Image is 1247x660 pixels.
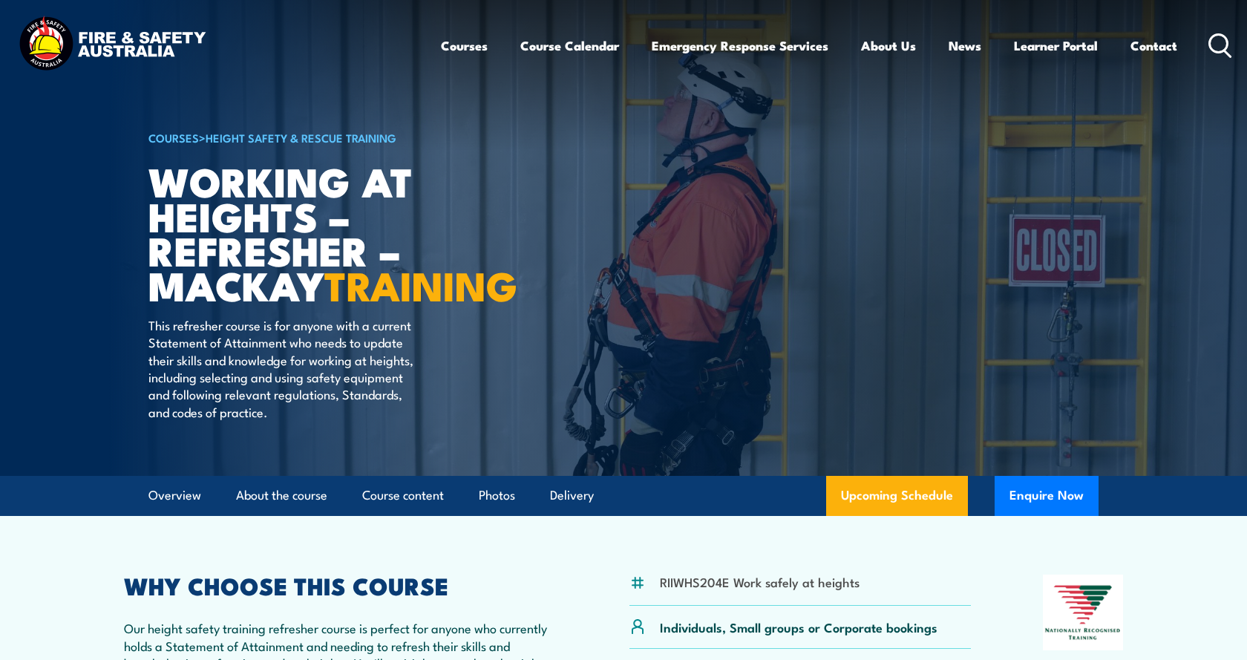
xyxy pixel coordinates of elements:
[550,476,594,515] a: Delivery
[995,476,1099,516] button: Enquire Now
[441,26,488,65] a: Courses
[362,476,444,515] a: Course content
[660,618,937,636] p: Individuals, Small groups or Corporate bookings
[148,476,201,515] a: Overview
[520,26,619,65] a: Course Calendar
[479,476,515,515] a: Photos
[949,26,981,65] a: News
[124,575,557,595] h2: WHY CHOOSE THIS COURSE
[148,316,419,420] p: This refresher course is for anyone with a current Statement of Attainment who needs to update th...
[148,129,199,146] a: COURSES
[861,26,916,65] a: About Us
[826,476,968,516] a: Upcoming Schedule
[652,26,828,65] a: Emergency Response Services
[148,128,515,146] h6: >
[148,163,515,302] h1: Working at heights – refresher – Mackay
[660,573,860,590] li: RIIWHS204E Work safely at heights
[1043,575,1123,650] img: Nationally Recognised Training logo.
[324,253,517,315] strong: TRAINING
[1130,26,1177,65] a: Contact
[236,476,327,515] a: About the course
[1014,26,1098,65] a: Learner Portal
[206,129,396,146] a: Height Safety & Rescue Training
